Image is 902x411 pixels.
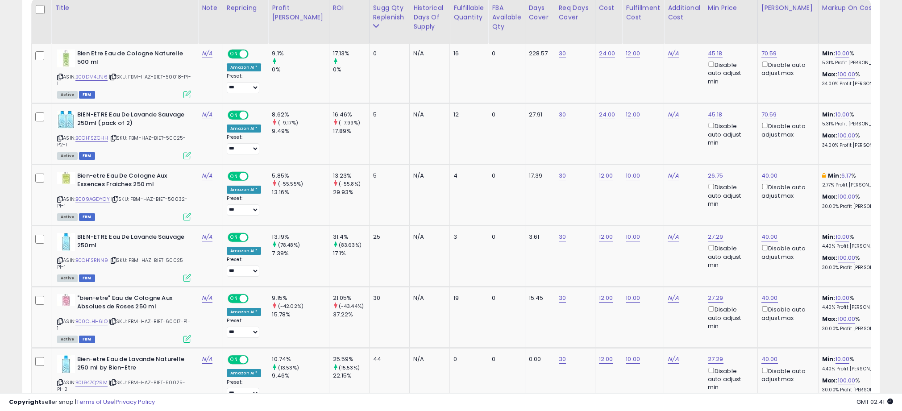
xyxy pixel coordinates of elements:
b: Max: [822,253,838,262]
div: 228.57 [529,50,548,58]
a: N/A [668,294,678,303]
div: FBA Available Qty [492,3,521,31]
div: 12 [453,111,481,119]
a: 100.00 [838,376,856,385]
b: Min: [828,171,841,180]
p: 4.40% Profit [PERSON_NAME] [822,243,896,249]
div: Repricing [227,3,265,12]
a: 45.18 [708,49,723,58]
a: N/A [668,232,678,241]
a: 30 [559,110,566,119]
a: 100.00 [838,192,856,201]
a: 27.29 [708,232,723,241]
div: % [822,50,896,66]
a: N/A [668,110,678,119]
a: 40.00 [761,171,778,180]
div: 25 [373,233,403,241]
a: 100.00 [838,315,856,324]
a: 100.00 [838,131,856,140]
a: 70.59 [761,110,777,119]
a: 40.00 [761,232,778,241]
img: 41JIWQumLfL._SL40_.jpg [57,355,75,373]
span: OFF [247,112,262,119]
div: Disable auto adjust min [708,243,751,269]
div: N/A [413,355,443,363]
a: 6.17 [841,171,852,180]
div: Disable auto adjust min [708,182,751,208]
p: 4.40% Profit [PERSON_NAME] [822,366,896,372]
a: N/A [202,232,212,241]
div: 0 [492,50,518,58]
div: Historical Days Of Supply [413,3,446,31]
p: 5.31% Profit [PERSON_NAME] [822,60,896,66]
div: Disable auto adjust max [761,182,811,199]
div: Amazon AI * [227,369,262,377]
div: Min Price [708,3,754,12]
p: 2.77% Profit [PERSON_NAME] [822,182,896,188]
b: "bien-etre" Eau de Cologne Aux Absolues de Roses 250 ml [77,294,186,313]
span: FBM [79,91,95,99]
a: 27.29 [708,355,723,364]
span: ON [229,50,240,58]
a: N/A [202,171,212,180]
a: 12.00 [599,232,613,241]
a: 27.29 [708,294,723,303]
div: 0.00 [529,355,548,363]
div: N/A [413,111,443,119]
div: 22.15% [333,372,369,380]
div: Days Cover [529,3,551,22]
div: 4 [453,172,481,180]
a: 45.18 [708,110,723,119]
b: Max: [822,192,838,201]
p: 30.00% Profit [PERSON_NAME] [822,203,896,210]
a: B0CH1SRNN9 [75,257,108,264]
a: 30 [559,355,566,364]
small: (-9.17%) [278,119,298,126]
a: 10.00 [835,294,850,303]
span: OFF [247,234,262,241]
div: Fulfillment Cost [626,3,660,22]
a: N/A [668,355,678,364]
div: 25.59% [333,355,369,363]
div: 21.05% [333,294,369,302]
span: All listings currently available for purchase on Amazon [57,213,78,221]
div: 7.39% [272,249,328,257]
span: ON [229,234,240,241]
div: 3.61 [529,233,548,241]
b: Min: [822,294,835,302]
span: OFF [247,295,262,303]
div: ASIN: [57,111,191,158]
div: 15.45 [529,294,548,302]
span: FBM [79,336,95,343]
span: ON [229,173,240,180]
span: FBM [79,152,95,160]
div: ASIN: [57,294,191,342]
a: Terms of Use [76,398,114,406]
a: 12.00 [599,355,613,364]
div: Amazon AI * [227,63,262,71]
p: 5.31% Profit [PERSON_NAME] [822,121,896,127]
span: All listings currently available for purchase on Amazon [57,336,78,343]
a: B00DM4LPJ6 [75,73,108,81]
div: 15.78% [272,311,328,319]
div: ASIN: [57,233,191,281]
a: 12.00 [599,171,613,180]
div: 9.1% [272,50,328,58]
span: OFF [247,173,262,180]
span: ON [229,112,240,119]
span: | SKU: FBM-HAZ-BIET-50025-P1-1 [57,257,186,270]
div: Preset: [227,257,262,277]
a: 70.59 [761,49,777,58]
div: Amazon AI * [227,308,262,316]
p: 30.00% Profit [PERSON_NAME] [822,265,896,271]
p: 30.00% Profit [PERSON_NAME] [822,326,896,332]
small: (13.53%) [278,364,299,371]
span: | SKU: FBM-HAZ-BIET-50025-P2-1 [57,134,186,148]
a: 30 [559,232,566,241]
div: 31.4% [333,233,369,241]
div: 9.46% [272,372,328,380]
div: 44 [373,355,403,363]
div: N/A [413,50,443,58]
a: 10.00 [835,355,850,364]
div: 5.85% [272,172,328,180]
